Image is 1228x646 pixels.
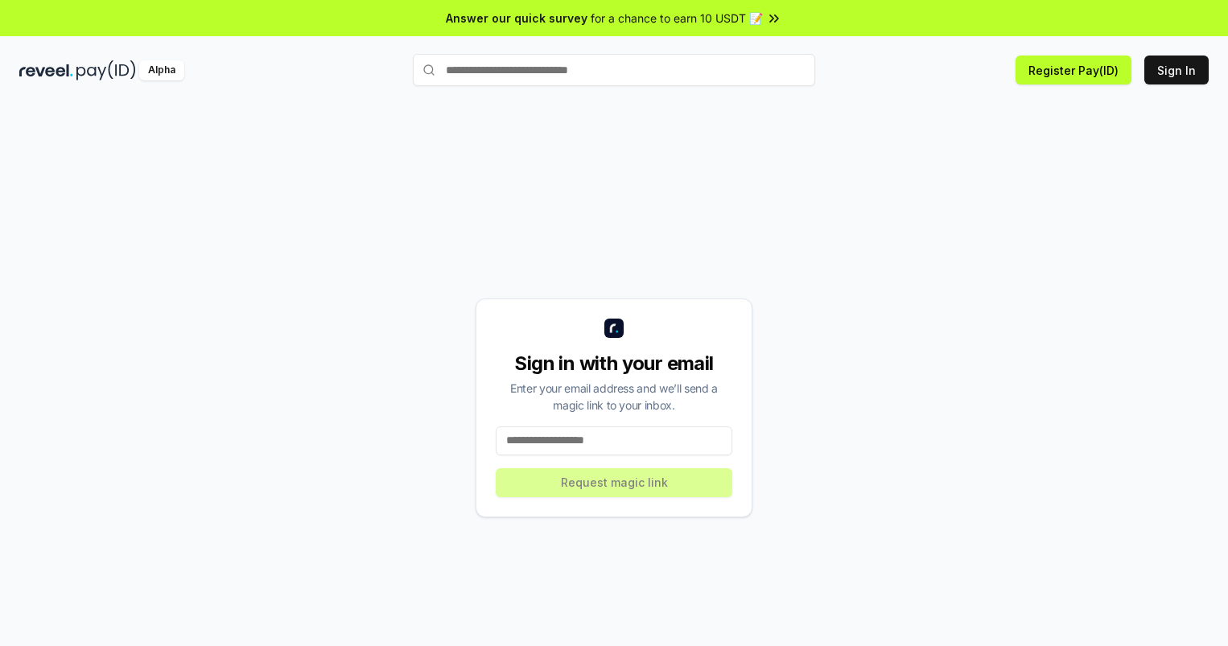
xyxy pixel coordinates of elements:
span: Answer our quick survey [446,10,587,27]
span: for a chance to earn 10 USDT 📝 [591,10,763,27]
img: reveel_dark [19,60,73,80]
div: Alpha [139,60,184,80]
div: Sign in with your email [496,351,732,376]
button: Sign In [1144,56,1209,84]
div: Enter your email address and we’ll send a magic link to your inbox. [496,380,732,414]
img: logo_small [604,319,624,338]
img: pay_id [76,60,136,80]
button: Register Pay(ID) [1016,56,1131,84]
